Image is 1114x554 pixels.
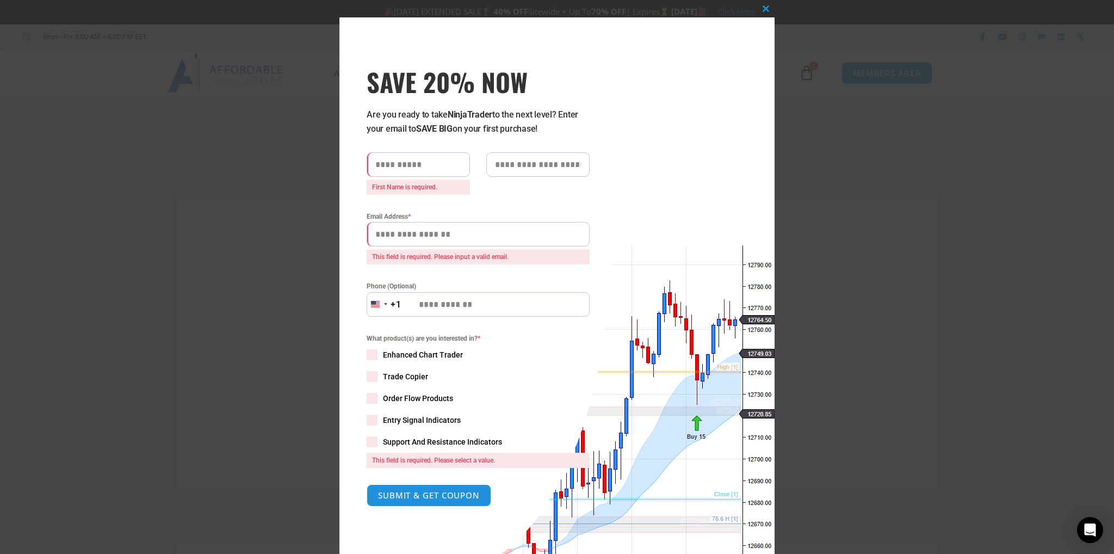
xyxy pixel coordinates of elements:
[448,109,492,120] strong: NinjaTrader
[367,393,590,404] label: Order Flow Products
[367,484,491,507] button: SUBMIT & GET COUPON
[367,349,590,360] label: Enhanced Chart Trader
[367,66,590,97] span: SAVE 20% NOW
[367,333,590,344] span: What product(s) are you interested in?
[383,371,428,382] span: Trade Copier
[367,453,590,468] span: This field is required. Please select a value.
[367,180,470,195] span: First Name is required.
[367,415,590,426] label: Entry Signal Indicators
[367,211,590,222] label: Email Address
[367,436,590,447] label: Support And Resistance Indicators
[391,298,401,312] div: +1
[383,415,461,426] span: Entry Signal Indicators
[1077,517,1103,543] div: Open Intercom Messenger
[367,292,401,317] button: Selected country
[367,249,590,264] span: This field is required. Please input a valid email.
[383,349,463,360] span: Enhanced Chart Trader
[416,124,453,134] strong: SAVE BIG
[383,436,502,447] span: Support And Resistance Indicators
[367,371,590,382] label: Trade Copier
[367,108,590,136] p: Are you ready to take to the next level? Enter your email to on your first purchase!
[383,393,453,404] span: Order Flow Products
[367,281,590,292] label: Phone (Optional)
